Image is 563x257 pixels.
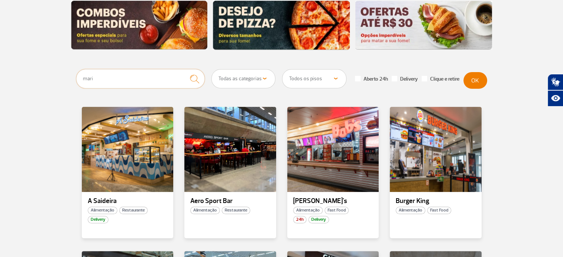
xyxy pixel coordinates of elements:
[325,207,349,214] span: Fast Food
[427,207,451,214] span: Fast Food
[190,207,220,214] span: Alimentação
[422,76,459,82] label: Clique e retire
[190,197,270,205] p: Aero Sport Bar
[293,216,306,223] span: 24h
[88,207,117,214] span: Alimentação
[547,74,563,106] div: Plugin de acessibilidade da Hand Talk.
[293,207,323,214] span: Alimentação
[396,197,476,205] p: Burger King
[293,197,373,205] p: [PERSON_NAME]'s
[88,197,168,205] p: A Saideira
[355,76,388,82] label: Aberto 24h
[547,74,563,90] button: Abrir tradutor de língua de sinais.
[547,90,563,106] button: Abrir recursos assistivos.
[88,216,108,223] span: Delivery
[392,76,418,82] label: Delivery
[463,72,487,89] button: OK
[308,216,329,223] span: Delivery
[119,207,148,214] span: Restaurante
[396,207,425,214] span: Alimentação
[76,69,205,88] input: Digite o que procura
[222,207,250,214] span: Restaurante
